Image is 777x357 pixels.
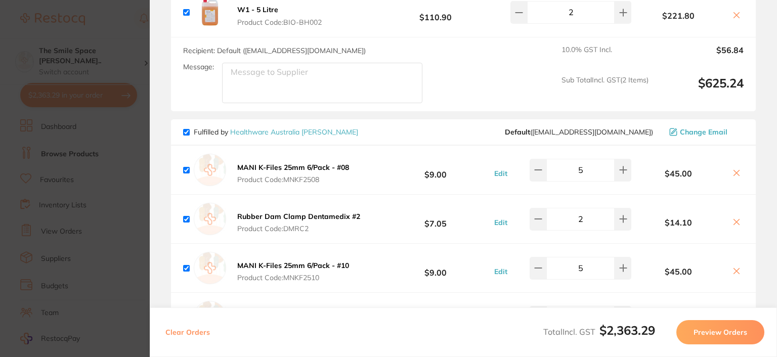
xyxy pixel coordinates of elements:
output: $625.24 [657,76,744,104]
span: Product Code: MNKF2510 [237,274,349,282]
img: empty.jpg [194,301,226,333]
img: empty.jpg [194,203,226,235]
span: Total Incl. GST [543,327,655,337]
b: W1 - 5 Litre [237,5,278,14]
button: Edit [491,169,510,178]
b: $221.80 [631,11,725,20]
button: Change Email [666,127,744,137]
span: Recipient: Default ( [EMAIL_ADDRESS][DOMAIN_NAME] ) [183,46,366,55]
button: MANI K-Files 25mm 6/Pack - #10 Product Code:MNKF2510 [234,261,352,282]
output: $56.84 [657,46,744,68]
button: W1 - 5 Litre Product Code:BIO-BH002 [234,5,325,26]
span: Sub Total Incl. GST ( 2 Items) [562,76,649,104]
label: Message: [183,63,214,71]
b: $45.00 [631,169,725,178]
b: $9.00 [379,161,492,180]
b: $110.90 [379,3,492,22]
b: Default [505,127,530,137]
img: empty.jpg [194,154,226,186]
span: Product Code: MNKF2508 [237,175,349,184]
button: Clear Orders [162,320,213,344]
button: Preview Orders [676,320,764,344]
img: empty.jpg [194,252,226,284]
button: Rubber Dam Clamp Dentamedix #2 Product Code:DMRC2 [234,212,363,233]
span: 10.0 % GST Incl. [562,46,649,68]
a: Healthware Australia [PERSON_NAME] [230,127,358,137]
b: $7.05 [379,210,492,229]
b: $45.00 [631,267,725,276]
button: Edit [491,218,510,227]
b: Rubber Dam Clamp Dentamedix #2 [237,212,360,221]
b: $9.00 [379,259,492,278]
span: Product Code: BIO-BH002 [237,18,322,26]
span: info@healthwareaustralia.com.au [505,128,653,136]
b: $14.10 [631,218,725,227]
button: Edit [491,267,510,276]
span: Product Code: DMRC2 [237,225,360,233]
b: $2,363.29 [599,323,655,338]
button: MANI K-Files 25mm 6/Pack - #08 Product Code:MNKF2508 [234,163,352,184]
span: Change Email [680,128,727,136]
b: MANI K-Files 25mm 6/Pack - #10 [237,261,349,270]
b: MANI K-Files 25mm 6/Pack - #08 [237,163,349,172]
p: Fulfilled by [194,128,358,136]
